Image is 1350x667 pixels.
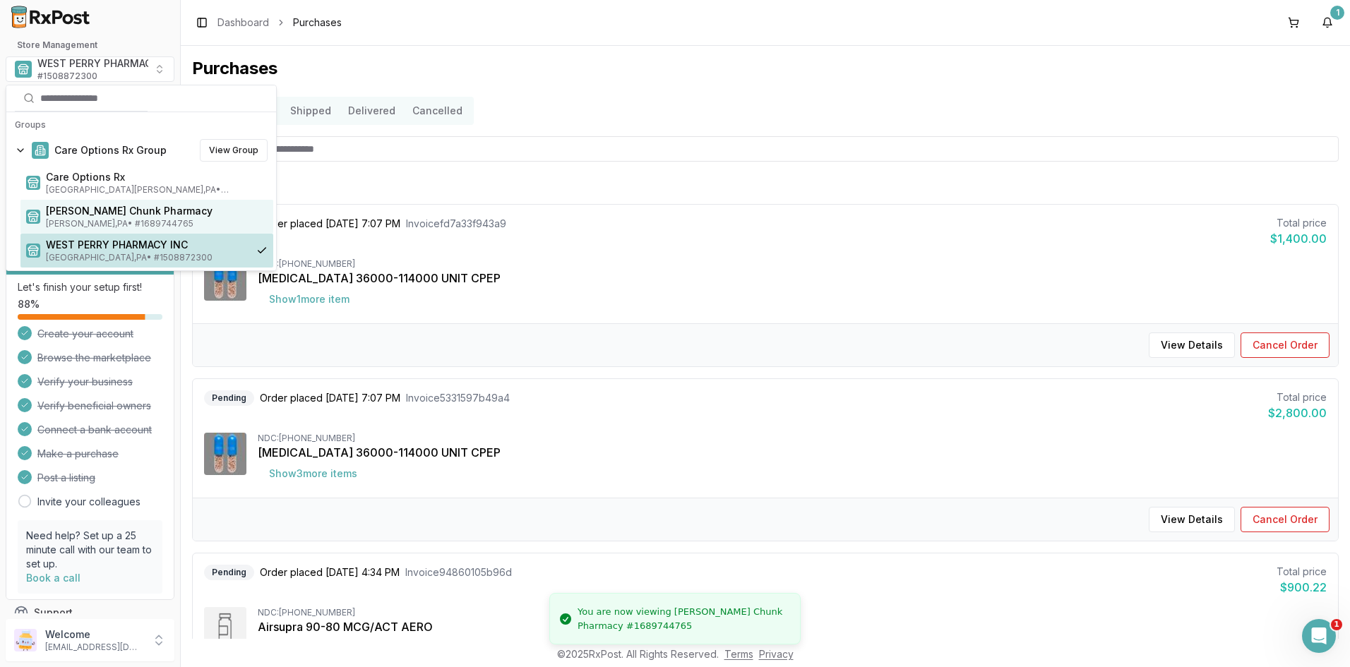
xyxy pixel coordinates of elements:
[200,139,268,162] button: View Group
[260,391,400,405] span: Order placed [DATE] 7:07 PM
[18,297,40,311] span: 88 %
[37,351,151,365] span: Browse the marketplace
[1149,507,1235,532] button: View Details
[45,627,143,642] p: Welcome
[1316,11,1339,34] button: 1
[45,642,143,653] p: [EMAIL_ADDRESS][DOMAIN_NAME]
[37,327,133,341] span: Create your account
[1268,390,1327,404] div: Total price
[18,280,162,294] p: Let's finish your setup first!
[1331,619,1342,630] span: 1
[759,648,794,660] a: Privacy
[258,258,1327,270] div: NDC: [PHONE_NUMBER]
[260,217,400,231] span: Order placed [DATE] 7:07 PM
[258,270,1327,287] div: [MEDICAL_DATA] 36000-114000 UNIT CPEP
[46,238,245,252] span: WEST PERRY PHARMACY INC
[6,6,96,28] img: RxPost Logo
[282,100,340,122] button: Shipped
[46,184,268,196] span: [GEOGRAPHIC_DATA][PERSON_NAME] , PA • # 1932201860
[258,618,1327,635] div: Airsupra 90-80 MCG/ACT AERO
[46,218,268,229] span: [PERSON_NAME] , PA • # 1689744765
[37,423,152,437] span: Connect a bank account
[258,635,361,661] button: Show1more item
[578,605,789,632] div: You are now viewing [PERSON_NAME] Chunk Pharmacy #1689744765
[1149,332,1235,358] button: View Details
[258,461,369,486] button: Show3more items
[6,600,174,625] button: Support
[26,529,154,571] p: Need help? Set up a 25 minute call with our team to set up.
[6,40,174,51] h2: Store Management
[258,287,361,312] button: Show1more item
[258,607,1327,618] div: NDC: [PHONE_NUMBER]
[404,100,471,122] button: Cancelled
[406,217,506,231] span: Invoice fd7a33f943a9
[1330,6,1344,20] div: 1
[204,565,254,580] div: Pending
[14,629,37,651] img: User avatar
[46,204,268,218] span: [PERSON_NAME] Chunk Pharmacy
[46,170,268,184] span: Care Options Rx
[37,495,141,509] a: Invite your colleagues
[37,471,95,485] span: Post a listing
[1302,619,1336,653] iframe: Intercom live chat
[724,648,753,660] a: Terms
[405,565,512,579] span: Invoice 94860105b96d
[217,16,269,30] a: Dashboard
[204,433,246,475] img: Creon 36000-114000 UNIT CPEP
[6,56,174,82] button: Select a view
[9,115,273,135] div: Groups
[192,57,1339,80] h1: Purchases
[1277,565,1327,579] div: Total price
[1241,507,1330,532] button: Cancel Order
[37,56,179,71] span: WEST PERRY PHARMACY INC
[406,391,510,405] span: Invoice 5331597b49a4
[1268,404,1327,421] div: $2,800.00
[54,143,167,157] span: Care Options Rx Group
[204,258,246,301] img: Creon 36000-114000 UNIT CPEP
[258,444,1327,461] div: [MEDICAL_DATA] 36000-114000 UNIT CPEP
[1277,579,1327,596] div: $900.22
[258,433,1327,444] div: NDC: [PHONE_NUMBER]
[46,252,245,263] span: [GEOGRAPHIC_DATA] , PA • # 1508872300
[1270,216,1327,230] div: Total price
[204,390,254,406] div: Pending
[37,399,151,413] span: Verify beneficial owners
[1241,332,1330,358] button: Cancel Order
[37,375,133,389] span: Verify your business
[26,572,80,584] a: Book a call
[37,71,97,82] span: # 1508872300
[293,16,342,30] span: Purchases
[260,565,400,579] span: Order placed [DATE] 4:34 PM
[217,16,342,30] nav: breadcrumb
[37,447,119,461] span: Make a purchase
[204,607,246,649] img: Airsupra 90-80 MCG/ACT AERO
[1270,230,1327,247] div: $1,400.00
[340,100,404,122] button: Delivered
